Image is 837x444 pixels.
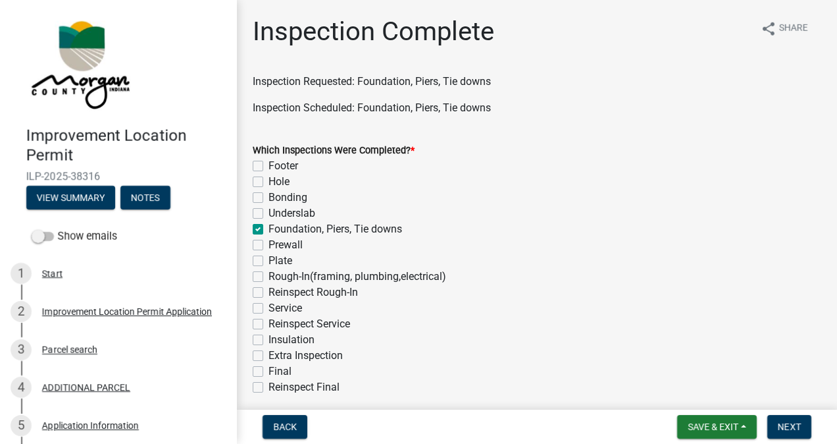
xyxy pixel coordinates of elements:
[268,253,292,269] label: Plate
[26,126,226,165] h4: Improvement Location Permit
[253,100,821,116] p: Inspection Scheduled: Foundation, Piers, Tie downs
[42,345,97,354] div: Parcel search
[26,193,115,204] wm-modal-confirm: Summary
[688,422,738,432] span: Save & Exit
[42,269,63,278] div: Start
[761,21,776,37] i: share
[11,301,32,322] div: 2
[120,193,170,204] wm-modal-confirm: Notes
[268,158,298,174] label: Footer
[11,263,32,284] div: 1
[26,14,132,113] img: Morgan County, Indiana
[268,300,302,316] label: Service
[268,364,292,379] label: Final
[268,237,303,253] label: Prewall
[268,332,315,348] label: Insulation
[253,16,494,47] h1: Inspection Complete
[268,348,343,364] label: Extra Inspection
[268,174,290,190] label: Hole
[750,16,819,42] button: shareShare
[42,383,130,392] div: ADDITIONAL PARCEL
[268,190,307,206] label: Bonding
[26,170,211,182] span: ILP-2025-38316
[253,146,415,155] label: Which Inspections Were Completed?
[273,422,297,432] span: Back
[268,206,315,221] label: Underslab
[268,269,446,285] label: Rough-In(framing, plumbing,electrical)
[11,415,32,436] div: 5
[268,285,358,300] label: Reinspect Rough-In
[767,415,811,439] button: Next
[677,415,757,439] button: Save & Exit
[11,339,32,360] div: 3
[11,377,32,398] div: 4
[268,316,350,332] label: Reinspect Service
[778,422,801,432] span: Next
[268,221,402,237] label: Foundation, Piers, Tie downs
[32,229,117,244] label: Show emails
[42,307,212,316] div: Improvement Location Permit Application
[253,74,821,90] p: Inspection Requested: Foundation, Piers, Tie downs
[263,415,307,439] button: Back
[42,421,139,430] div: Application Information
[268,379,340,395] label: Reinspect Final
[26,186,115,209] button: View Summary
[120,186,170,209] button: Notes
[779,21,808,37] span: Share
